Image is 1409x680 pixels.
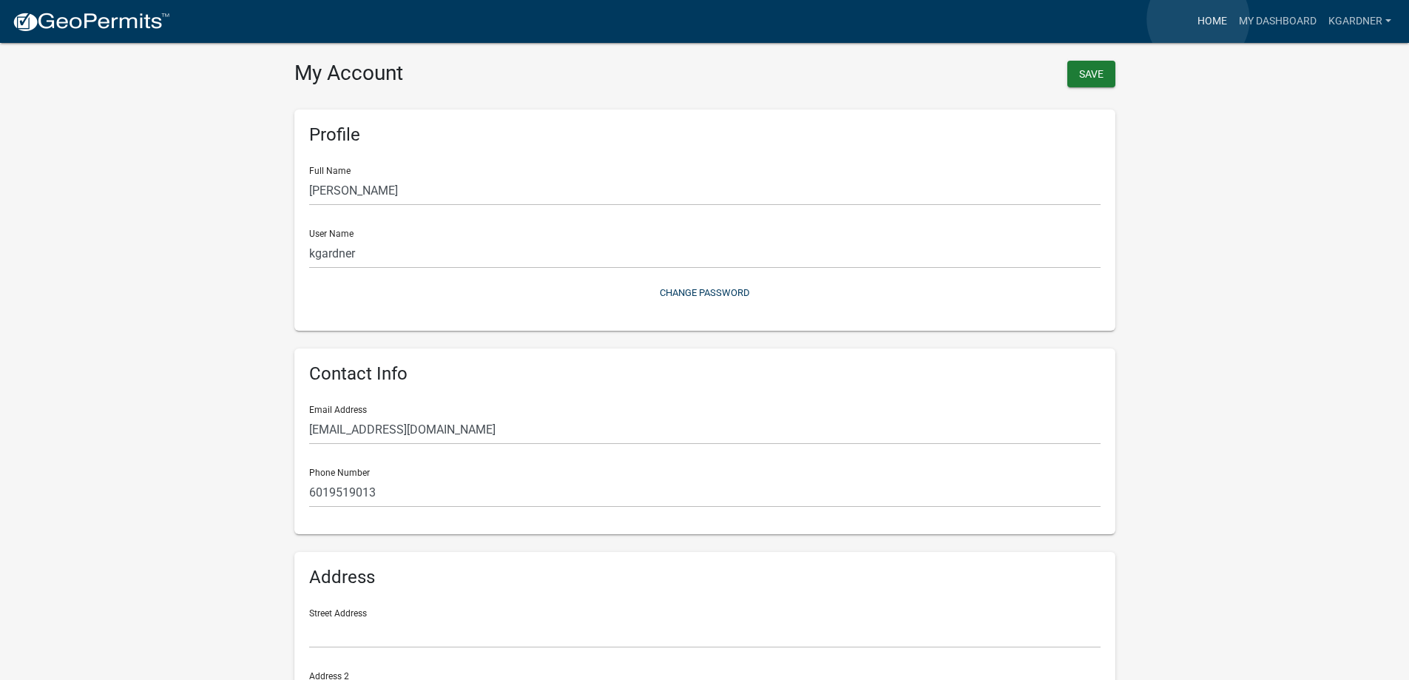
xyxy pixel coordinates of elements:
[309,567,1101,588] h6: Address
[309,363,1101,385] h6: Contact Info
[1192,7,1233,36] a: Home
[309,280,1101,305] button: Change Password
[309,124,1101,146] h6: Profile
[294,61,694,86] h3: My Account
[1233,7,1322,36] a: My Dashboard
[1322,7,1397,36] a: kgardner
[1067,61,1115,87] button: Save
